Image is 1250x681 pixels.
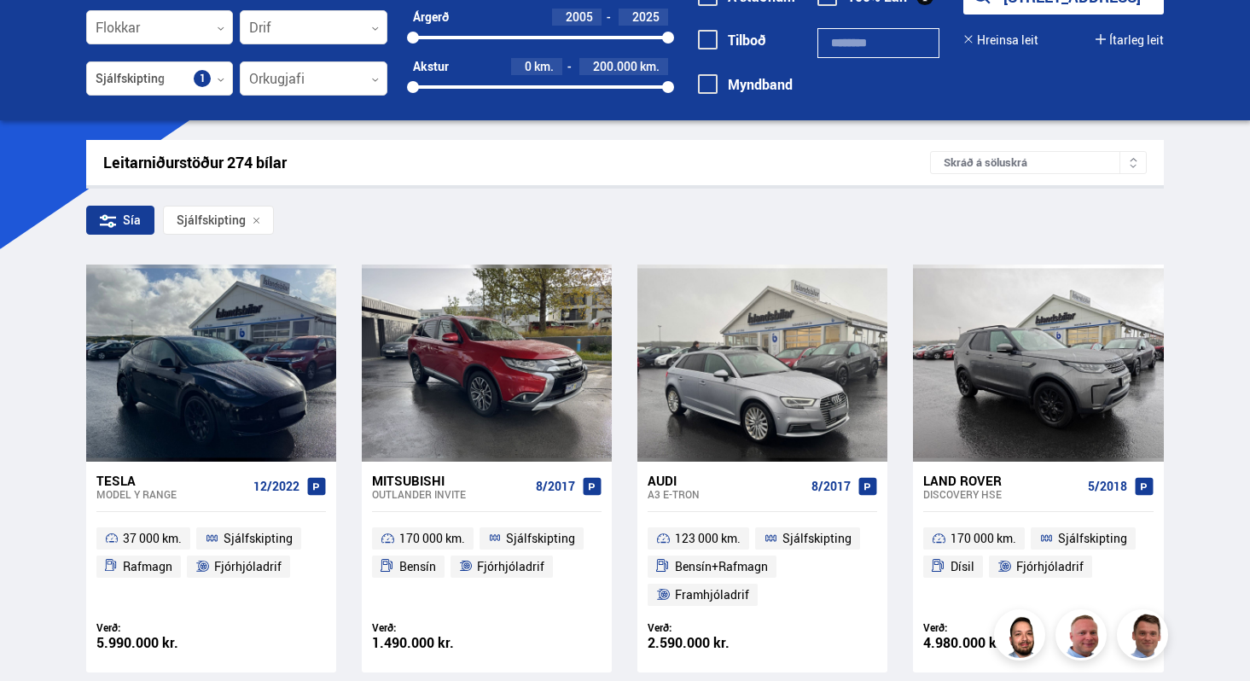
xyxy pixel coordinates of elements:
div: Outlander INVITE [372,488,529,500]
span: Sjálfskipting [1058,528,1127,549]
div: Verð: [923,621,1038,634]
div: Leitarniðurstöður 274 bílar [103,154,931,172]
a: Mitsubishi Outlander INVITE 8/2017 170 000 km. Sjálfskipting Bensín Fjórhjóladrif Verð: 1.490.000... [362,462,612,672]
span: Fjórhjóladrif [214,556,282,577]
label: Myndband [698,77,793,92]
span: 200.000 [593,58,637,74]
div: Sía [86,206,154,235]
div: 1.490.000 kr. [372,636,487,650]
span: 170 000 km. [399,528,465,549]
div: Land Rover [923,473,1080,488]
a: Land Rover Discovery HSE 5/2018 170 000 km. Sjálfskipting Dísil Fjórhjóladrif Verð: 4.980.000 kr. [913,462,1163,672]
div: Akstur [413,60,449,73]
img: nhp88E3Fdnt1Opn2.png [997,612,1048,663]
span: 123 000 km. [675,528,741,549]
button: Opna LiveChat spjallviðmót [14,7,65,58]
span: 2025 [632,9,660,25]
span: Rafmagn [123,556,172,577]
button: Ítarleg leit [1096,33,1164,47]
span: km. [640,60,660,73]
div: Mitsubishi [372,473,529,488]
div: Árgerð [413,10,449,24]
div: 2.590.000 kr. [648,636,763,650]
a: Tesla Model Y RANGE 12/2022 37 000 km. Sjálfskipting Rafmagn Fjórhjóladrif Verð: 5.990.000 kr. [86,462,336,672]
div: Discovery HSE [923,488,1080,500]
div: Model Y RANGE [96,488,247,500]
a: Audi A3 E-TRON 8/2017 123 000 km. Sjálfskipting Bensín+Rafmagn Framhjóladrif Verð: 2.590.000 kr. [637,462,887,672]
span: Fjórhjóladrif [1016,556,1084,577]
span: 8/2017 [811,480,851,493]
img: FbJEzSuNWCJXmdc-.webp [1119,612,1171,663]
div: Verð: [96,621,212,634]
span: 37 000 km. [123,528,182,549]
img: siFngHWaQ9KaOqBr.png [1058,612,1109,663]
span: 5/2018 [1088,480,1127,493]
div: Verð: [648,621,763,634]
span: Sjálfskipting [177,213,246,227]
span: Sjálfskipting [782,528,852,549]
span: 170 000 km. [951,528,1016,549]
span: km. [534,60,554,73]
span: Bensín+Rafmagn [675,556,768,577]
label: Tilboð [698,32,766,48]
span: Dísil [951,556,974,577]
div: Tesla [96,473,247,488]
span: Framhjóladrif [675,585,749,605]
div: Audi [648,473,805,488]
span: 2005 [566,9,593,25]
span: Fjórhjóladrif [477,556,544,577]
div: Verð: [372,621,487,634]
span: Bensín [399,556,436,577]
span: Sjálfskipting [224,528,293,549]
button: Hreinsa leit [963,33,1038,47]
div: 4.980.000 kr. [923,636,1038,650]
span: 12/2022 [253,480,299,493]
div: 5.990.000 kr. [96,636,212,650]
div: A3 E-TRON [648,488,805,500]
div: Skráð á söluskrá [930,151,1147,174]
span: 0 [525,58,532,74]
span: 8/2017 [536,480,575,493]
span: Sjálfskipting [506,528,575,549]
